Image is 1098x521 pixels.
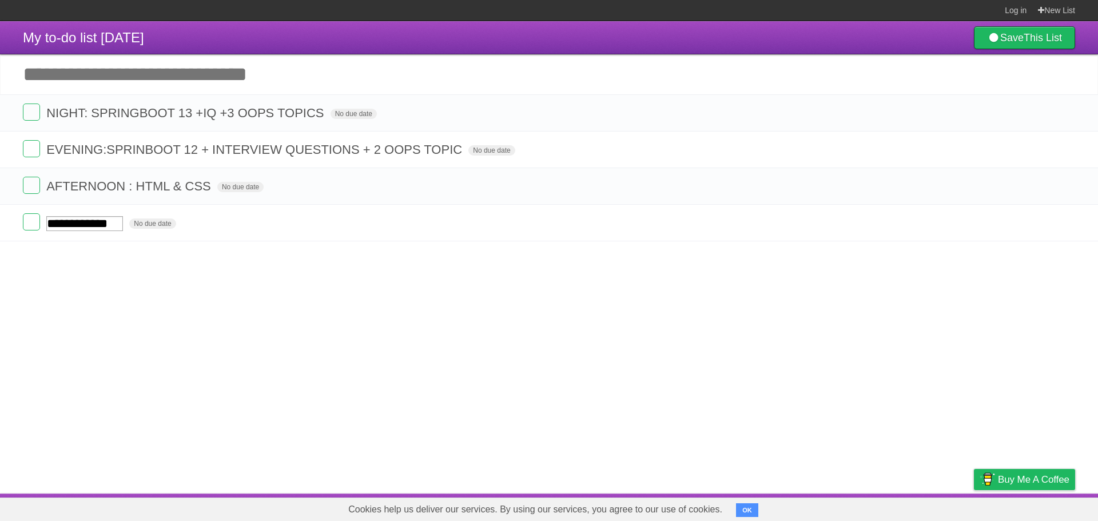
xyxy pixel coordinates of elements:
b: This List [1024,32,1062,43]
span: My to-do list [DATE] [23,30,144,45]
span: No due date [331,109,377,119]
button: OK [736,503,758,517]
span: AFTERNOON : HTML & CSS [46,179,214,193]
span: EVENING:SPRINBOOT 12 + INTERVIEW QUESTIONS + 2 OOPS TOPIC [46,142,465,157]
a: Suggest a feature [1003,496,1075,518]
a: Privacy [959,496,989,518]
label: Done [23,177,40,194]
a: Terms [920,496,945,518]
span: No due date [129,218,176,229]
span: No due date [468,145,515,156]
label: Done [23,140,40,157]
span: No due date [217,182,264,192]
label: Done [23,213,40,230]
span: NIGHT: SPRINGBOOT 13 +IQ +3 OOPS TOPICS [46,106,327,120]
img: Buy me a coffee [980,470,995,489]
a: Buy me a coffee [974,469,1075,490]
span: Cookies help us deliver our services. By using our services, you agree to our use of cookies. [337,498,734,521]
a: SaveThis List [974,26,1075,49]
a: About [822,496,846,518]
a: Developers [860,496,906,518]
span: Buy me a coffee [998,470,1069,490]
label: Done [23,104,40,121]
